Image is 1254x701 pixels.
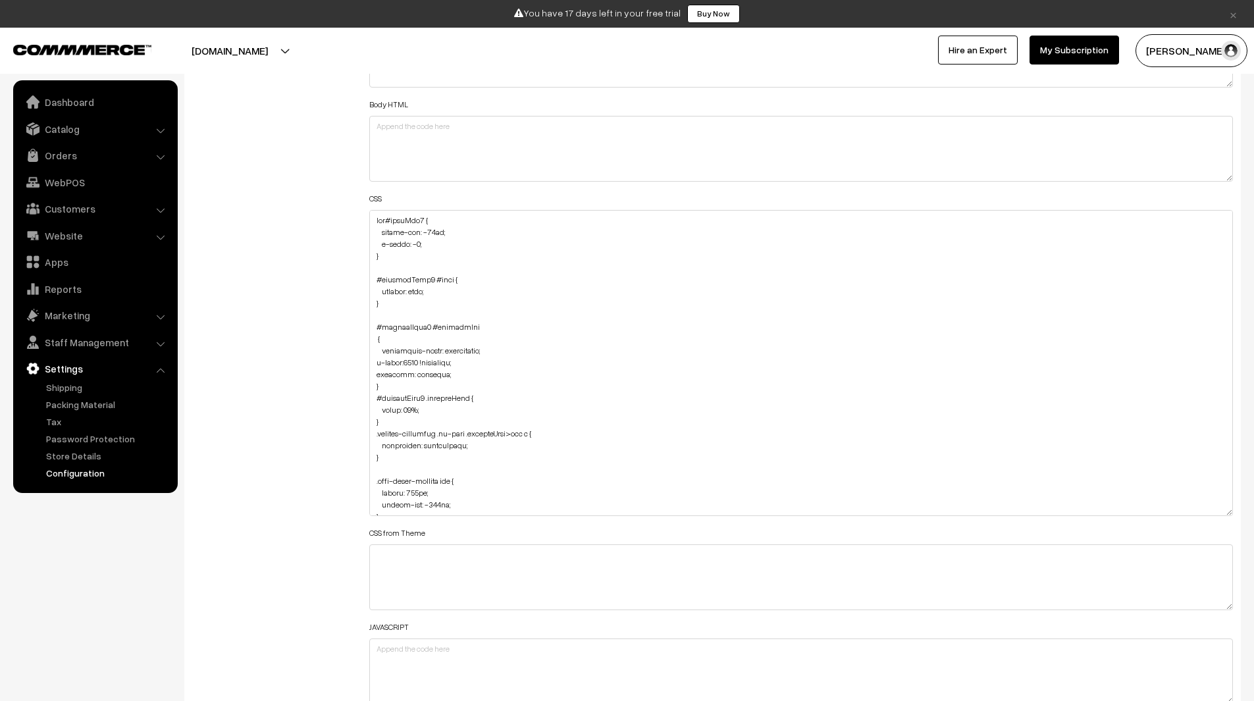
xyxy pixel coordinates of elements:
[369,210,1234,516] textarea: lor#ipsuMdo7 { sitame-con: -74ad; e-seddo: -0; } #eiusmodTemp9 #inci { utlabor: etdo; } #magnaalI...
[16,197,173,221] a: Customers
[1030,36,1119,65] a: My Subscription
[16,224,173,247] a: Website
[687,5,740,23] a: Buy Now
[13,45,151,55] img: COMMMERCE
[16,330,173,354] a: Staff Management
[43,398,173,411] a: Packing Material
[369,99,408,111] label: Body HTML
[16,117,173,141] a: Catalog
[369,621,409,633] label: JAVASCRIPT
[43,432,173,446] a: Password Protection
[43,449,173,463] a: Store Details
[16,277,173,301] a: Reports
[43,380,173,394] a: Shipping
[43,466,173,480] a: Configuration
[5,5,1249,23] div: You have 17 days left in your free trial
[16,143,173,167] a: Orders
[1136,34,1247,67] button: [PERSON_NAME]
[369,527,425,539] label: CSS from Theme
[145,34,314,67] button: [DOMAIN_NAME]
[16,90,173,114] a: Dashboard
[1221,41,1241,61] img: user
[13,41,128,57] a: COMMMERCE
[43,415,173,428] a: Tax
[369,193,382,205] label: CSS
[16,250,173,274] a: Apps
[1224,6,1242,22] a: ×
[16,357,173,380] a: Settings
[16,303,173,327] a: Marketing
[16,170,173,194] a: WebPOS
[938,36,1018,65] a: Hire an Expert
